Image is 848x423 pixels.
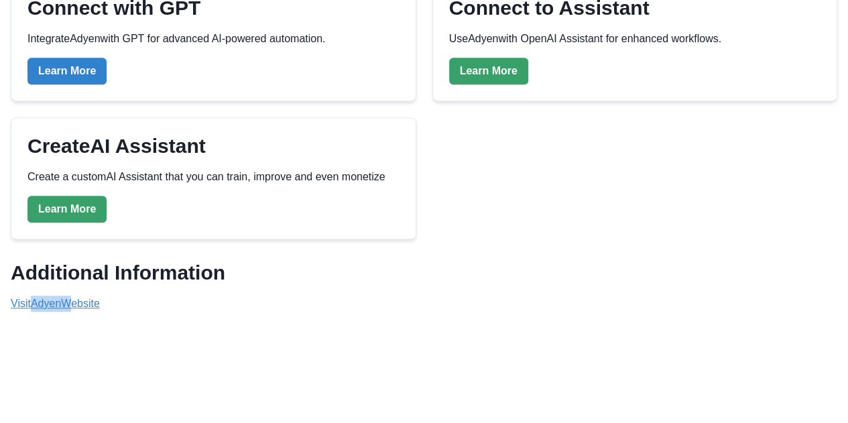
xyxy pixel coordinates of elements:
p: Use Adyen with OpenAI Assistant for enhanced workflows. [449,31,721,47]
h2: Additional Information [11,261,837,285]
p: Integrate Adyen with GPT for advanced AI-powered automation. [27,31,325,47]
a: Learn More [27,58,107,84]
a: Learn More [449,58,528,84]
a: Learn More [27,196,107,223]
a: Visit Adyen Website [11,298,100,309]
h2: Create AI Assistant [27,134,206,158]
p: Create a custom AI Assistant that you can train, improve and even monetize [27,169,385,185]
